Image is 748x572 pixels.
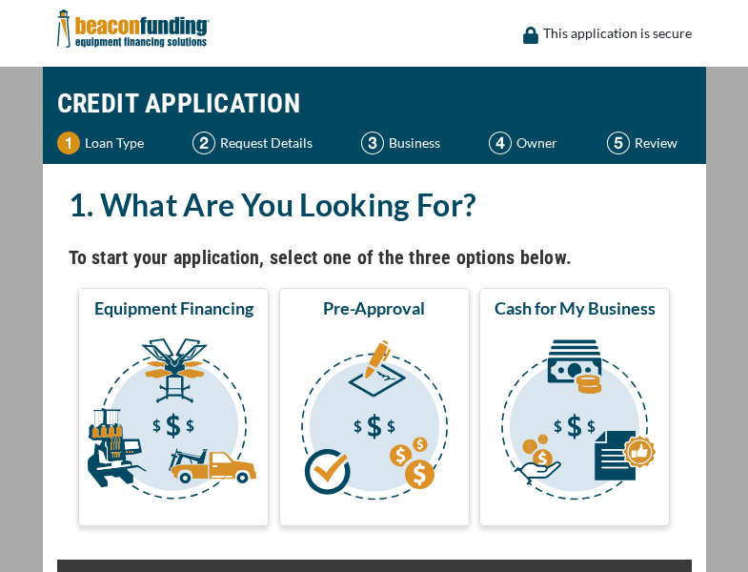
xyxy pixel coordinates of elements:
span: Cash for My Business [495,296,656,319]
p: Request Details [220,132,313,154]
span: Pre-Approval [323,296,425,319]
button: Pre-Approval [279,288,470,526]
h4: To start your application, select one of the three options below. [69,241,680,274]
img: Step 4 [489,132,512,154]
button: Equipment Financing [78,288,269,526]
img: lock icon to convery security [523,27,538,44]
img: Pre-Approval [283,327,466,518]
img: Step 2 [192,132,215,154]
p: Loan Type [85,132,144,154]
p: Review [635,132,677,154]
img: Step 3 [361,132,384,154]
p: Business [389,132,440,154]
p: Owner [516,132,557,154]
h1: CREDIT APPLICATION [57,76,692,132]
img: Cash for My Business [483,327,666,518]
p: This application is secure [543,22,692,45]
img: Equipment Financing [82,327,265,518]
img: Step 5 [607,132,630,154]
img: Step 1 [57,132,80,154]
h2: 1. What Are You Looking For? [69,183,680,227]
span: Equipment Financing [94,296,253,319]
button: Cash for My Business [479,288,670,526]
